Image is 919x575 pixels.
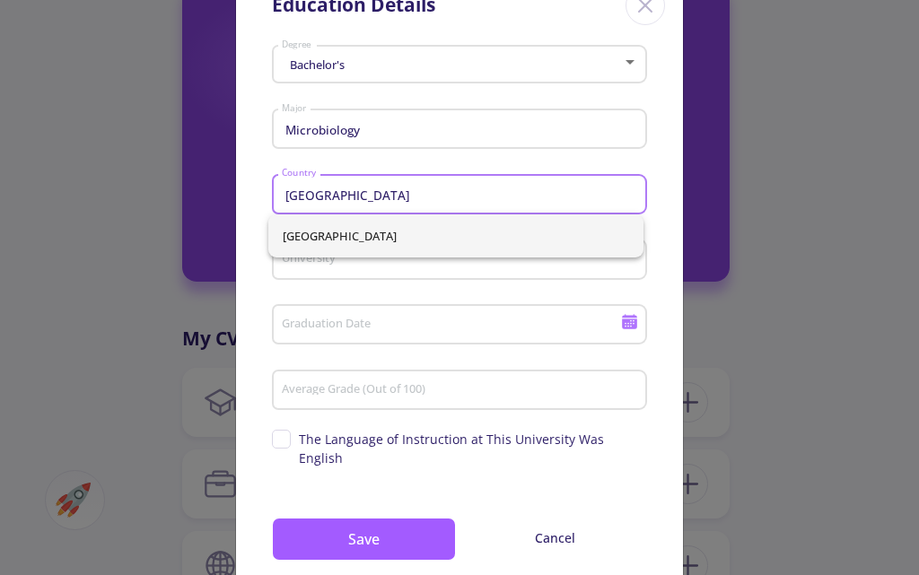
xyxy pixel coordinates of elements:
span: Bachelor's [285,57,345,73]
button: Cancel [463,518,647,558]
button: Save [272,518,456,561]
span: [GEOGRAPHIC_DATA] [283,214,629,257]
span: The Language of Instruction at This University Was English [299,430,647,467]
